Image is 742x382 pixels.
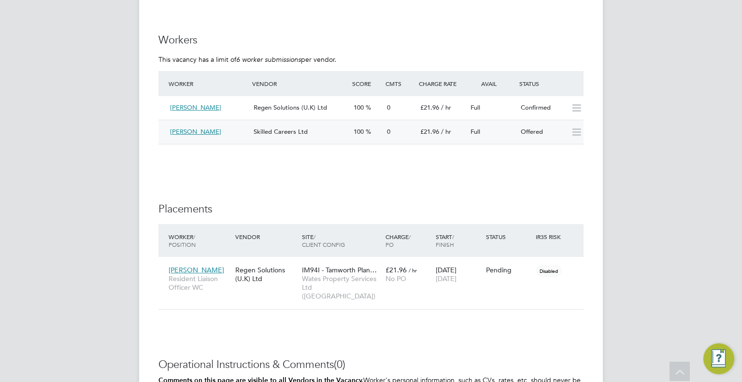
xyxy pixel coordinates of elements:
[533,228,567,245] div: IR35 Risk
[233,261,300,288] div: Regen Solutions (U.K) Ltd
[433,228,484,253] div: Start
[170,103,221,112] span: [PERSON_NAME]
[354,127,364,136] span: 100
[236,55,301,64] em: 6 worker submissions
[383,75,416,92] div: Cmts
[385,233,411,248] span: / PO
[169,233,196,248] span: / Position
[385,274,406,283] span: No PO
[169,266,224,274] span: [PERSON_NAME]
[517,124,567,140] div: Offered
[354,103,364,112] span: 100
[484,228,534,245] div: Status
[334,358,345,371] span: (0)
[703,343,734,374] button: Engage Resource Center
[409,267,417,274] span: / hr
[441,127,451,136] span: / hr
[416,75,467,92] div: Charge Rate
[166,228,233,253] div: Worker
[385,266,407,274] span: £21.96
[158,358,584,372] h3: Operational Instructions & Comments
[471,127,480,136] span: Full
[387,127,390,136] span: 0
[517,100,567,116] div: Confirmed
[254,127,308,136] span: Skilled Careers Ltd
[158,55,584,64] p: This vacancy has a limit of per vendor.
[170,127,221,136] span: [PERSON_NAME]
[436,233,454,248] span: / Finish
[233,228,300,245] div: Vendor
[383,228,433,253] div: Charge
[420,103,439,112] span: £21.96
[436,274,457,283] span: [DATE]
[158,33,584,47] h3: Workers
[350,75,383,92] div: Score
[302,233,345,248] span: / Client Config
[166,260,584,269] a: [PERSON_NAME]Resident Liaison Officer WCRegen Solutions (U.K) LtdIM94I - Tamworth Plan…Wates Prop...
[302,266,377,274] span: IM94I - Tamworth Plan…
[169,274,230,292] span: Resident Liaison Officer WC
[250,75,350,92] div: Vendor
[302,274,381,301] span: Wates Property Services Ltd ([GEOGRAPHIC_DATA])
[471,103,480,112] span: Full
[420,127,439,136] span: £21.96
[536,265,562,277] span: Disabled
[441,103,451,112] span: / hr
[486,266,531,274] div: Pending
[467,75,517,92] div: Avail
[254,103,327,112] span: Regen Solutions (U.K) Ltd
[433,261,484,288] div: [DATE]
[158,202,584,216] h3: Placements
[517,75,584,92] div: Status
[166,75,250,92] div: Worker
[387,103,390,112] span: 0
[300,228,383,253] div: Site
